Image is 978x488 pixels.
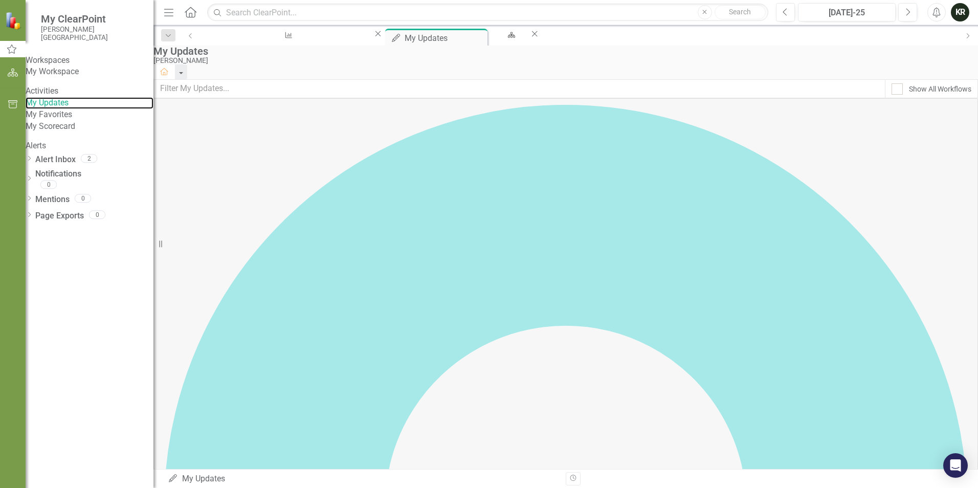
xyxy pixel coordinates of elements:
button: KR [951,3,969,21]
div: 0 [40,180,57,189]
div: 0 [75,194,91,203]
div: Oxygen Equipment Not Passing Routine Maintenance [210,38,364,51]
img: ClearPoint Strategy [5,11,23,29]
a: Mentions [35,194,70,206]
div: My Updates [153,46,973,57]
button: Search [715,5,766,19]
a: My Scorecard [26,121,153,132]
a: Page Exports [35,210,84,222]
a: Default [490,29,529,41]
a: Alert Inbox [35,154,76,166]
div: Open Intercom Messenger [943,453,968,478]
input: Filter My Updates... [153,79,885,98]
input: Search ClearPoint... [207,4,768,21]
small: [PERSON_NAME][GEOGRAPHIC_DATA] [41,25,143,42]
a: My Favorites [26,109,153,121]
button: [DATE]-25 [798,3,896,21]
div: Default [499,38,520,51]
div: Workspaces [26,55,153,66]
a: Notifications [35,168,153,180]
span: Search [729,8,751,16]
a: My Updates [26,97,153,109]
span: My ClearPoint [41,13,143,25]
a: Oxygen Equipment Not Passing Routine Maintenance [201,29,373,41]
div: 2 [81,154,97,163]
div: [DATE]-25 [802,7,892,19]
div: Alerts [26,140,153,152]
div: My Updates [168,473,558,485]
div: [PERSON_NAME] [153,57,973,64]
div: Show All Workflows [909,84,971,94]
div: Activities [26,85,153,97]
div: 0 [89,210,105,219]
div: My Updates [405,32,485,45]
a: My Workspace [26,66,153,78]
